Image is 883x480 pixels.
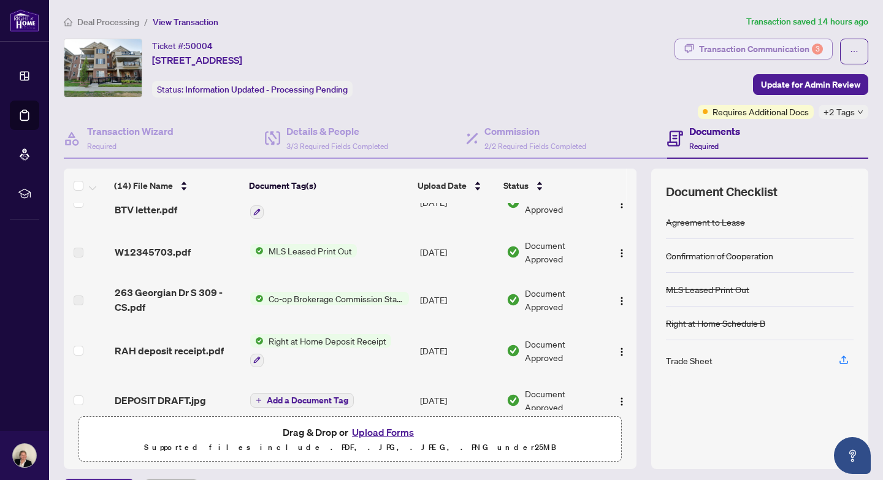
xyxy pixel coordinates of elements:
[250,392,354,408] button: Add a Document Tag
[250,244,264,257] img: Status Icon
[666,283,749,296] div: MLS Leased Print Out
[713,105,809,118] span: Requires Additional Docs
[64,18,72,26] span: home
[612,290,632,310] button: Logo
[612,242,632,262] button: Logo
[617,397,627,406] img: Logo
[415,229,502,275] td: [DATE]
[689,124,740,139] h4: Documents
[617,347,627,357] img: Logo
[185,40,213,51] span: 50004
[499,169,603,203] th: Status
[250,292,409,305] button: Status IconCo-op Brokerage Commission Statement
[525,238,602,265] span: Document Approved
[286,142,388,151] span: 3/3 Required Fields Completed
[506,344,520,357] img: Document Status
[617,296,627,306] img: Logo
[675,39,833,59] button: Transaction Communication3
[666,354,713,367] div: Trade Sheet
[484,124,586,139] h4: Commission
[415,377,502,424] td: [DATE]
[152,39,213,53] div: Ticket #:
[666,249,773,262] div: Confirmation of Cooperation
[152,53,242,67] span: [STREET_ADDRESS]
[418,179,467,192] span: Upload Date
[753,74,868,95] button: Update for Admin Review
[87,124,174,139] h4: Transaction Wizard
[413,169,499,203] th: Upload Date
[617,248,627,258] img: Logo
[666,316,765,330] div: Right at Home Schedule B
[250,334,264,348] img: Status Icon
[666,215,745,229] div: Agreement to Lease
[283,424,418,440] span: Drag & Drop or
[250,292,264,305] img: Status Icon
[250,334,391,367] button: Status IconRight at Home Deposit Receipt
[617,199,627,209] img: Logo
[666,183,778,200] span: Document Checklist
[250,244,357,257] button: Status IconMLS Leased Print Out
[264,334,391,348] span: Right at Home Deposit Receipt
[506,245,520,259] img: Document Status
[87,142,117,151] span: Required
[850,47,858,56] span: ellipsis
[857,109,863,115] span: down
[256,397,262,403] span: plus
[503,179,529,192] span: Status
[64,39,142,97] img: IMG-W12345703_1.jpg
[834,437,871,474] button: Open asap
[79,417,621,462] span: Drag & Drop orUpload FormsSupported files include .PDF, .JPG, .JPEG, .PNG under25MB
[746,15,868,29] article: Transaction saved 14 hours ago
[153,17,218,28] span: View Transaction
[115,245,191,259] span: W12345703.pdf
[144,15,148,29] li: /
[506,293,520,307] img: Document Status
[761,75,860,94] span: Update for Admin Review
[264,292,409,305] span: Co-op Brokerage Commission Statement
[415,275,502,324] td: [DATE]
[10,9,39,32] img: logo
[185,84,348,95] span: Information Updated - Processing Pending
[612,341,632,360] button: Logo
[115,393,206,408] span: DEPOSIT DRAFT.jpg
[525,337,602,364] span: Document Approved
[267,396,348,405] span: Add a Document Tag
[250,393,354,408] button: Add a Document Tag
[115,285,241,314] span: 263 Georgian Dr S 309 - CS.pdf
[525,387,602,414] span: Document Approved
[152,81,353,97] div: Status:
[114,179,173,192] span: (14) File Name
[13,444,36,467] img: Profile Icon
[109,169,244,203] th: (14) File Name
[699,39,823,59] div: Transaction Communication
[824,105,855,119] span: +2 Tags
[812,44,823,55] div: 3
[484,142,586,151] span: 2/2 Required Fields Completed
[77,17,139,28] span: Deal Processing
[244,169,413,203] th: Document Tag(s)
[415,324,502,377] td: [DATE]
[115,343,224,358] span: RAH deposit receipt.pdf
[525,286,602,313] span: Document Approved
[612,390,632,410] button: Logo
[264,244,357,257] span: MLS Leased Print Out
[506,394,520,407] img: Document Status
[86,440,614,455] p: Supported files include .PDF, .JPG, .JPEG, .PNG under 25 MB
[286,124,388,139] h4: Details & People
[348,424,418,440] button: Upload Forms
[689,142,719,151] span: Required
